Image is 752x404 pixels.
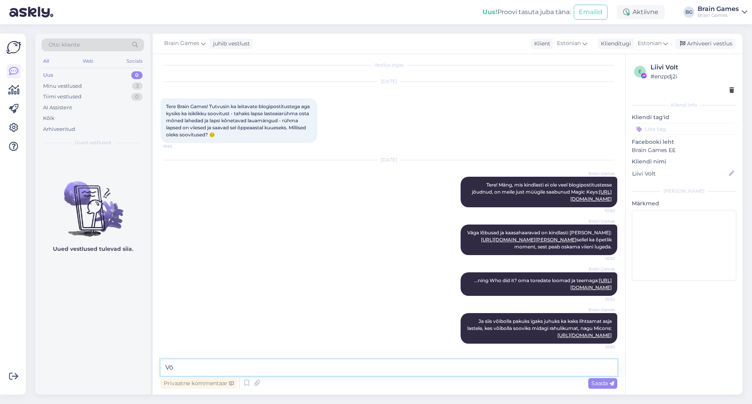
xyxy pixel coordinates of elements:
[651,63,734,72] div: Liivi Volt
[125,56,144,66] div: Socials
[49,41,80,49] span: Otsi kliente
[467,230,613,250] span: Väga lõbusad ja kaasahaaravad on kindlasti [PERSON_NAME]: sellel ka õpetlik moment, sest peab osk...
[467,318,613,338] span: Ja siis võibolla pakuks igaks juhuks ka kaks lihtsamat asja lastele, kes võibolla sooviks midagi ...
[210,40,250,48] div: juhib vestlust
[632,158,736,166] p: Kliendi nimi
[42,56,51,66] div: All
[617,5,665,19] div: Aktiivne
[632,146,736,154] p: Brain Games EE
[557,39,581,48] span: Estonian
[586,218,615,224] span: Brain Games
[698,12,739,18] div: Brain Games
[474,277,612,290] span: ...ning Who did it? oma toredate loomad ja teemaga:
[131,93,143,101] div: 0
[132,82,143,90] div: 3
[632,169,727,178] input: Lisa nimi
[586,344,615,350] span: 10:53
[591,380,614,387] span: Saada
[43,114,54,122] div: Kõik
[161,62,617,69] div: Vestlus algas
[53,245,133,253] p: Uued vestlused tulevad siia.
[43,71,53,79] div: Uus
[161,156,617,163] div: [DATE]
[481,237,577,243] a: [URL][DOMAIN_NAME][PERSON_NAME]
[638,39,662,48] span: Estonian
[683,7,694,18] div: BG
[586,208,615,214] span: 10:50
[698,6,739,12] div: Brain Games
[632,101,736,109] div: Kliendi info
[6,40,21,55] img: Askly Logo
[166,103,311,138] span: Tere Brain Games! Tutvusin ka leitavate blogipostitustega aga kysiks ka isiklikku soovitust - tah...
[483,8,497,16] b: Uus!
[651,72,734,81] div: # enzpdj2i
[632,113,736,121] p: Kliendi tag'id
[131,71,143,79] div: 0
[163,143,192,149] span: 19:55
[483,7,571,17] div: Proovi tasuta juba täna:
[35,167,150,238] img: No chats
[675,38,736,49] div: Arhiveeri vestlus
[574,5,607,20] button: Emailid
[557,332,612,338] a: [URL][DOMAIN_NAME]
[586,266,615,272] span: Brain Games
[43,82,82,90] div: Minu vestlused
[161,359,617,376] textarea: Võ
[586,296,615,302] span: 10:52
[586,307,615,313] span: Brain Games
[531,40,550,48] div: Klient
[586,255,615,261] span: 10:52
[632,123,736,135] input: Lisa tag
[598,40,631,48] div: Klienditugi
[75,139,111,146] span: Uued vestlused
[632,188,736,195] div: [PERSON_NAME]
[81,56,95,66] div: Web
[43,125,75,133] div: Arhiveeritud
[632,138,736,146] p: Facebooki leht
[698,6,747,18] a: Brain GamesBrain Games
[164,39,199,48] span: Brain Games
[43,93,81,101] div: Tiimi vestlused
[586,170,615,176] span: Brain Games
[632,199,736,208] p: Märkmed
[161,78,617,85] div: [DATE]
[472,182,613,202] span: Tere! Mäng, mis kindlasti ei ole veel blogipostitustesse jõudnud, on meile just müügile saabunud ...
[43,104,72,112] div: AI Assistent
[638,69,642,74] span: e
[161,378,237,389] div: Privaatne kommentaar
